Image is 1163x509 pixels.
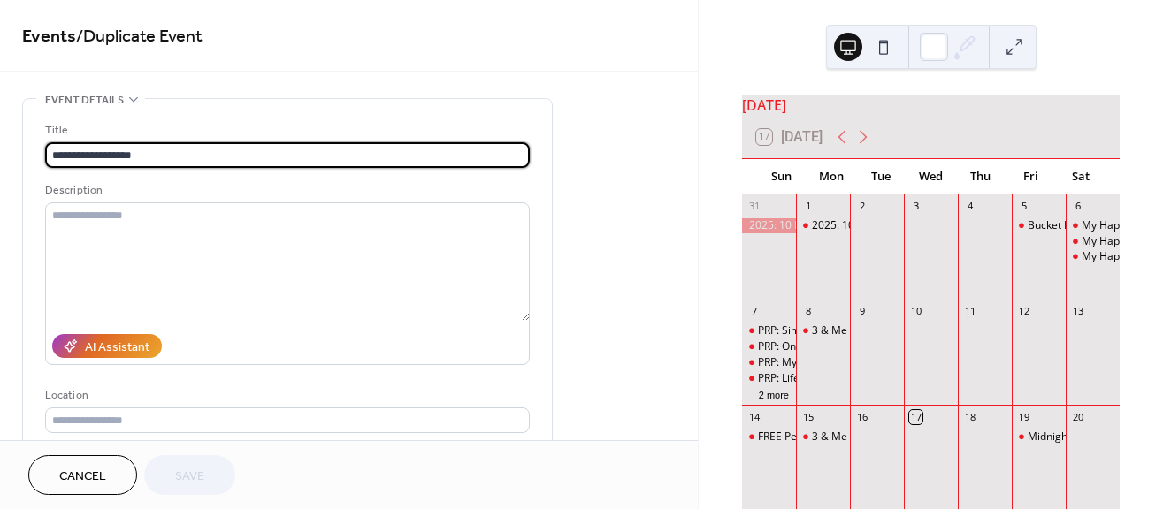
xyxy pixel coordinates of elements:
[963,305,976,318] div: 11
[758,355,883,370] div: PRP: My Fabulous Friends
[59,467,106,486] span: Cancel
[85,338,149,357] div: AI Assistant
[1066,234,1120,249] div: My Happy Saturday-Magical Edition
[1017,200,1030,213] div: 5
[963,200,976,213] div: 4
[45,121,526,140] div: Title
[1028,429,1119,444] div: Midnight Madness
[758,339,842,354] div: PRP: On the Road
[855,410,868,423] div: 16
[742,218,796,233] div: 2025: 10 Minute Challenge-August
[812,218,982,233] div: 2025: 10 Minute Challenge-August
[909,410,922,423] div: 17
[747,200,761,213] div: 31
[1066,249,1120,264] div: My Happy Saturday-Friends & Family Edition
[758,371,852,386] div: PRP: Life Unfiltered
[1012,218,1066,233] div: Bucket List Trip Class
[742,339,796,354] div: PRP: On the Road
[1071,200,1084,213] div: 6
[1028,218,1132,233] div: Bucket List Trip Class
[906,159,955,194] div: Wed
[742,355,796,370] div: PRP: My Fabulous Friends
[45,386,526,405] div: Location
[28,455,137,495] button: Cancel
[801,410,815,423] div: 15
[747,305,761,318] div: 7
[1012,429,1066,444] div: Midnight Madness
[45,91,124,110] span: Event details
[52,334,162,358] button: AI Assistant
[758,323,860,338] div: PRP: Simply Summer
[1017,410,1030,423] div: 19
[812,323,901,338] div: 3 & Me Class Club
[742,95,1120,116] div: [DATE]
[742,323,796,338] div: PRP: Simply Summer
[909,305,922,318] div: 10
[801,200,815,213] div: 1
[22,19,76,54] a: Events
[796,218,850,233] div: 2025: 10 Minute Challenge-August
[956,159,1006,194] div: Thu
[1071,305,1084,318] div: 13
[76,19,203,54] span: / Duplicate Event
[756,159,806,194] div: Sun
[1017,305,1030,318] div: 12
[45,181,526,200] div: Description
[1006,159,1055,194] div: Fri
[963,410,976,423] div: 18
[1066,218,1120,233] div: My Happy Saturday-Summer Edition
[747,410,761,423] div: 14
[855,305,868,318] div: 9
[752,386,796,401] button: 2 more
[758,429,946,444] div: FREE Perfect Pages RE-Imagined Class
[801,305,815,318] div: 8
[742,429,796,444] div: FREE Perfect Pages RE-Imagined Class
[796,323,850,338] div: 3 & Me Class Club
[855,200,868,213] div: 2
[806,159,855,194] div: Mon
[1071,410,1084,423] div: 20
[856,159,906,194] div: Tue
[796,429,850,444] div: 3 & Me Class Club
[812,429,901,444] div: 3 & Me Class Club
[909,200,922,213] div: 3
[742,371,796,386] div: PRP: Life Unfiltered
[1056,159,1106,194] div: Sat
